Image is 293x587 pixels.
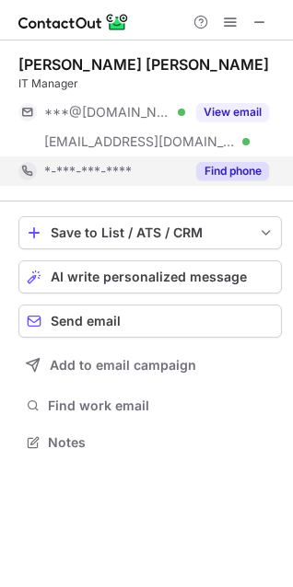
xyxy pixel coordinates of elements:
span: Add to email campaign [50,358,196,373]
span: [EMAIL_ADDRESS][DOMAIN_NAME] [44,133,236,150]
button: Add to email campaign [18,349,282,382]
button: Notes [18,430,282,455]
button: Find work email [18,393,282,419]
div: IT Manager [18,75,282,92]
button: Reveal Button [196,103,269,121]
span: Send email [51,314,121,328]
div: [PERSON_NAME] [PERSON_NAME] [18,55,269,74]
img: ContactOut v5.3.10 [18,11,129,33]
div: Save to List / ATS / CRM [51,225,250,240]
span: Notes [48,434,275,451]
span: ***@[DOMAIN_NAME] [44,104,171,121]
span: AI write personalized message [51,270,247,284]
button: Reveal Button [196,162,269,180]
button: save-profile-one-click [18,216,282,249]
span: Find work email [48,397,275,414]
button: Send email [18,305,282,338]
button: AI write personalized message [18,260,282,293]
